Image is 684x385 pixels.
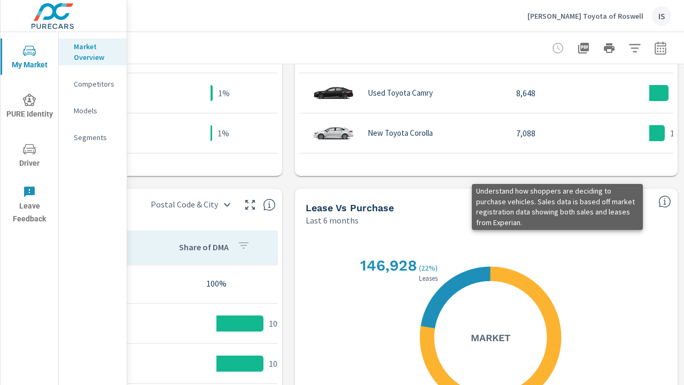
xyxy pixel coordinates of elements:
p: 100% [269,317,289,330]
button: "Export Report to PDF" [573,37,594,59]
div: Market Overview [59,38,127,65]
img: glamour [312,77,355,109]
span: Leave Feedback [4,186,55,226]
p: Market Overview [74,41,118,63]
p: New Toyota Corolla [368,128,433,138]
p: 1% [218,87,230,99]
p: Leases [417,275,440,282]
span: Top Postal Codes shows you how you rank, in terms of sales, to other dealerships in your market. ... [263,198,276,211]
div: Models [59,103,127,119]
div: Segments [59,129,127,145]
p: 8,648 [516,87,574,99]
p: 100% [158,277,275,290]
button: Print Report [598,37,620,59]
img: glamour [312,117,355,149]
p: Competitors [74,79,118,89]
div: Postal Code & City [144,195,237,214]
h2: 146,928 [358,257,417,274]
h5: Lease vs Purchase [306,202,394,213]
div: nav menu [1,32,58,229]
span: PURE Identity [4,94,55,121]
button: Select Date Range [650,37,671,59]
p: 7,088 [516,127,574,140]
p: 1% [217,127,229,140]
p: [PERSON_NAME] Toyota of Roswell [527,11,643,21]
span: Driver [4,143,55,170]
button: Make Fullscreen [242,196,259,213]
p: Share of DMA [179,242,229,252]
p: 1% [670,127,682,140]
div: Competitors [59,76,127,92]
p: ( 22% ) [419,263,440,273]
button: Apply Filters [624,37,646,59]
p: Used Toyota Camry [368,88,433,98]
span: My Market [4,44,55,72]
h5: Market [471,332,510,344]
p: 100% [269,357,289,370]
p: Segments [74,132,118,143]
div: IS [652,6,671,26]
p: Last 6 months [306,214,359,227]
p: Models [74,105,118,116]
